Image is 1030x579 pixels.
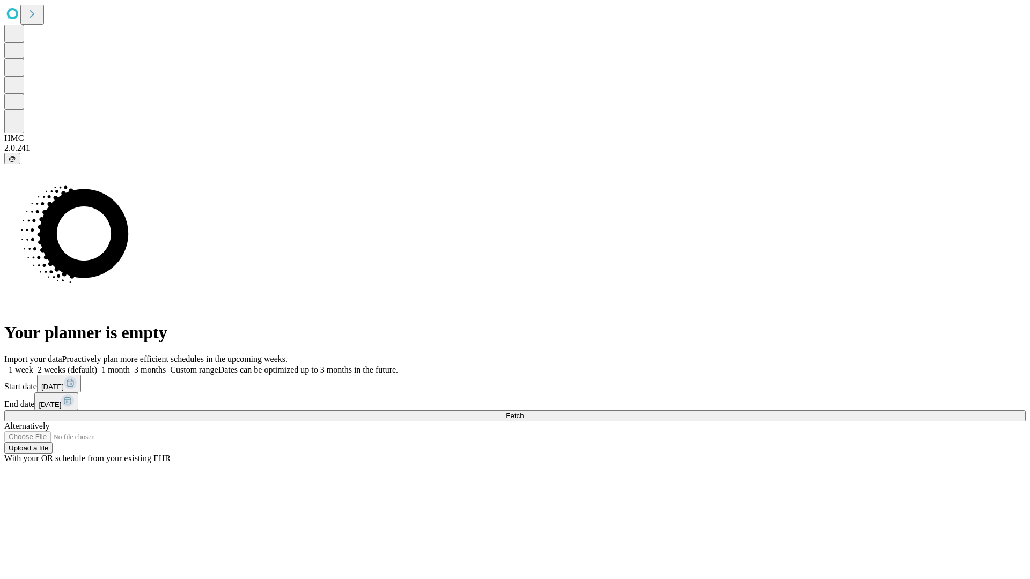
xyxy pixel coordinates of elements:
[62,354,288,363] span: Proactively plan more efficient schedules in the upcoming weeks.
[506,412,524,420] span: Fetch
[4,143,1026,153] div: 2.0.241
[4,392,1026,410] div: End date
[37,375,81,392] button: [DATE]
[34,392,78,410] button: [DATE]
[4,133,1026,143] div: HMC
[9,154,16,162] span: @
[41,383,64,391] span: [DATE]
[4,354,62,363] span: Import your data
[101,365,130,374] span: 1 month
[39,400,61,409] span: [DATE]
[4,454,171,463] span: With your OR schedule from your existing EHR
[4,442,53,454] button: Upload a file
[4,375,1026,392] div: Start date
[9,365,33,374] span: 1 week
[218,365,398,374] span: Dates can be optimized up to 3 months in the future.
[4,410,1026,421] button: Fetch
[134,365,166,374] span: 3 months
[4,153,20,164] button: @
[38,365,97,374] span: 2 weeks (default)
[170,365,218,374] span: Custom range
[4,323,1026,343] h1: Your planner is empty
[4,421,49,430] span: Alternatively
